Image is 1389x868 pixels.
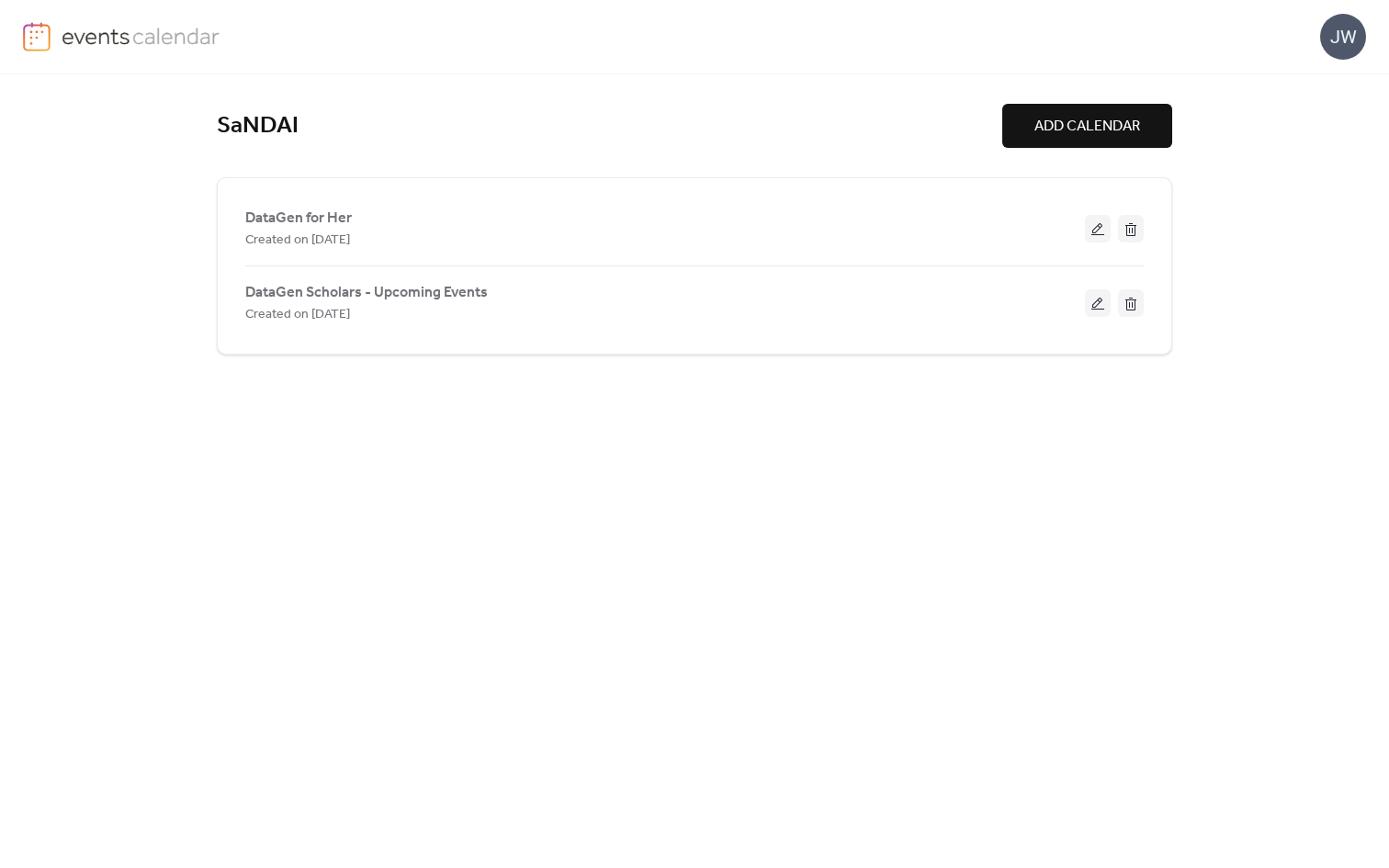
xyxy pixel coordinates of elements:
span: Created on [DATE] [245,230,350,252]
button: ADD CALENDAR [1002,104,1172,148]
a: SaNDAI [217,111,299,141]
img: logo-type [62,22,220,50]
div: JW [1320,14,1366,60]
a: DataGen Scholars - Upcoming Events [245,287,488,298]
span: ADD CALENDAR [1034,116,1140,138]
span: DataGen Scholars - Upcoming Events [245,282,488,304]
img: logo [23,22,51,51]
span: DataGen for Her [245,208,352,230]
a: DataGen for Her [245,213,352,223]
span: Created on [DATE] [245,304,350,326]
